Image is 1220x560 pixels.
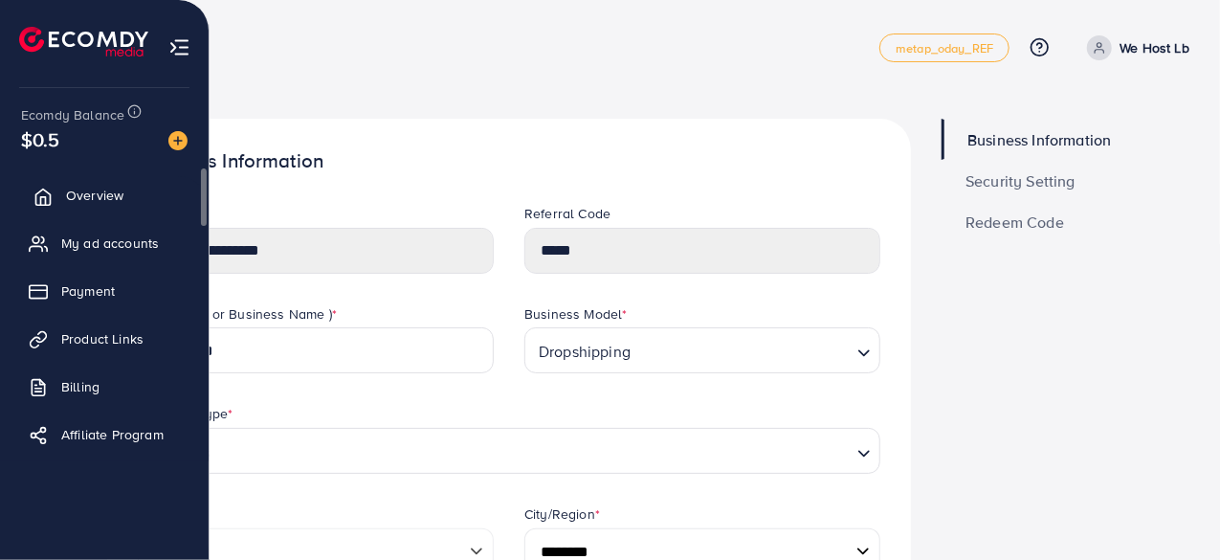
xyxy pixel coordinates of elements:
p: We Host Lb [1120,36,1189,59]
span: Business Information [967,132,1111,147]
span: $0.5 [21,125,60,153]
span: Dropshipping [535,334,634,369]
span: Payment [61,281,115,301]
img: image [168,131,188,150]
div: Search for option [138,428,880,474]
label: City/Region [524,504,600,524]
a: Payment [14,272,194,310]
img: menu [168,36,190,58]
a: My ad accounts [14,224,194,262]
span: Overview [66,186,123,205]
a: metap_oday_REF [879,34,1009,62]
label: Referral Code [524,204,610,223]
span: My ad accounts [61,234,159,253]
span: Product Links [61,329,144,348]
span: Billing [61,377,100,396]
span: metap_oday_REF [896,42,993,55]
a: Affiliate Program [14,415,194,454]
a: Billing [14,368,194,406]
iframe: Chat [1139,474,1206,546]
input: Search for option [215,434,850,469]
span: Redeem Code [965,214,1064,230]
label: Business Model [524,304,627,324]
span: Ecomdy Balance [21,105,124,124]
div: Search for option [524,327,880,373]
span: Security Setting [965,173,1076,189]
a: Product Links [14,320,194,358]
img: logo [19,27,148,56]
input: Search for option [636,333,850,369]
label: Full Name ( or Business Name ) [138,304,337,324]
a: We Host Lb [1079,35,1189,60]
h1: Business Information [138,149,880,173]
a: Overview [14,176,194,214]
span: Affiliate Program [61,425,164,444]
